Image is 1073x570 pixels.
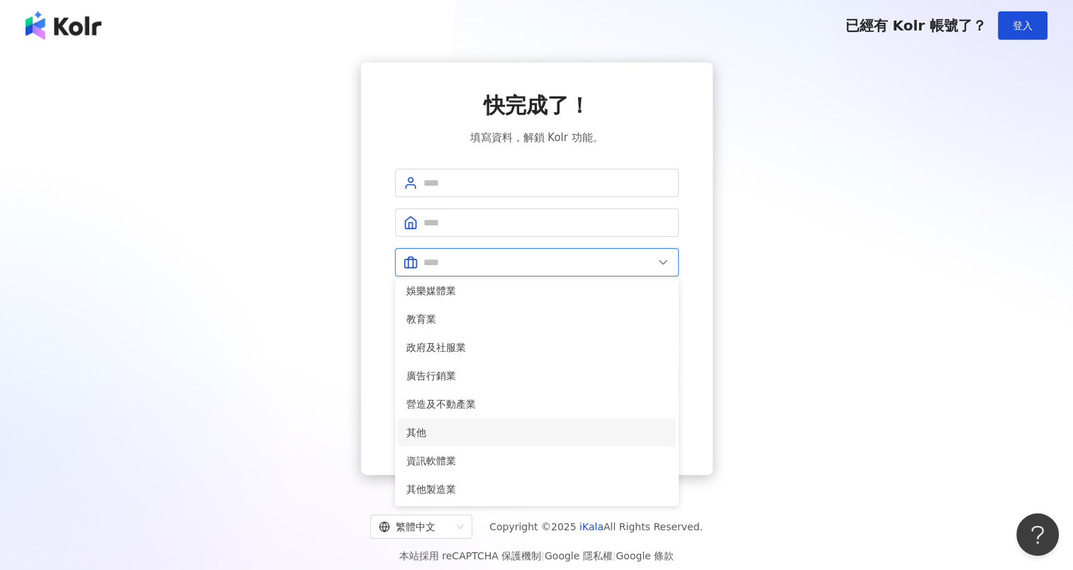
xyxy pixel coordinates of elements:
span: 教育業 [406,311,667,327]
iframe: Help Scout Beacon - Open [1016,513,1059,556]
span: 資訊軟體業 [406,453,667,469]
span: 登入 [1013,20,1033,31]
span: 已經有 Kolr 帳號了？ [845,17,986,34]
span: | [541,550,545,561]
span: 政府及社服業 [406,340,667,355]
span: 廣告行銷業 [406,368,667,384]
span: 其他 [406,425,667,440]
span: 本站採用 reCAPTCHA 保護機制 [399,547,674,564]
span: | [613,550,616,561]
span: 快完成了！ [484,91,590,121]
span: 娛樂媒體業 [406,283,667,298]
div: 繁體中文 [379,515,451,538]
a: Google 隱私權 [545,550,613,561]
button: 登入 [998,11,1047,40]
a: Google 條款 [616,550,674,561]
span: 營造及不動產業 [406,396,667,412]
span: 其他製造業 [406,481,667,497]
a: iKala [579,521,604,532]
span: Copyright © 2025 All Rights Reserved. [489,518,703,535]
img: logo [26,11,101,40]
span: 填寫資料，解鎖 Kolr 功能。 [469,129,603,146]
